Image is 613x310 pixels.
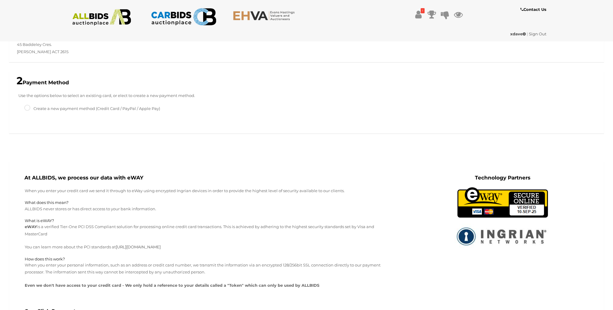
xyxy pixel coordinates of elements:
strong: Even we don't have access to your credit card - We only hold a reference to your details called a... [25,283,319,288]
label: Create a new payment method (Credit Card / PayPal / Apple Pay) [24,105,160,112]
span: | [527,31,528,36]
b: Payment Method [17,79,69,86]
img: CARBIDS.com.au [151,6,216,27]
b: Contact Us [520,7,546,12]
b: At ALLBIDS, we process our data with eWAY [24,175,143,181]
img: Ingrian network [454,224,551,249]
a: Sign Out [529,31,546,36]
h5: How does this work? [25,257,392,261]
strong: eWAY [25,224,37,229]
b: Technology Partners [475,175,530,181]
a: Contact Us [520,6,548,13]
h5: What is eWAY? [25,218,392,223]
img: eWAY Payment Gateway [457,187,548,218]
p: Use the options below to select an existing card, or elect to create a new payment method. [12,92,601,99]
p: When you enter your credit card we send it through to eWay using encrypted Ingrian devices in ord... [25,187,392,194]
i: ! [421,8,425,13]
img: EHVA.com.au [233,11,298,21]
a: xdave [510,31,527,36]
p: is a verified Tier-One PCI DSS Compliant solution for processing online credit card transactions.... [25,223,392,237]
p: When you enter your personal information, such as an address or credit card number, we transmit t... [25,262,392,276]
strong: xdave [510,31,526,36]
h5: What does this mean? [25,200,392,205]
img: ALLBIDS.com.au [69,9,134,26]
span: 2 [17,74,23,87]
a: ! [414,9,423,20]
p: ALLBIDS never stores or has direct access to your bank information. [25,205,392,212]
p: You can learn more about the PCI standards at [25,244,392,250]
a: [URL][DOMAIN_NAME] [116,244,161,249]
